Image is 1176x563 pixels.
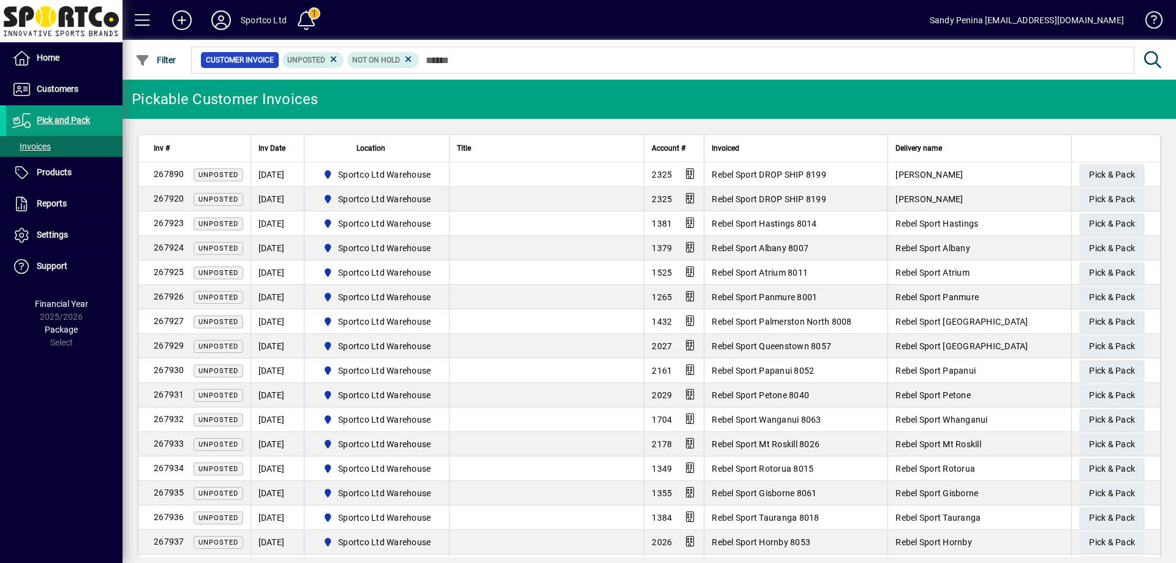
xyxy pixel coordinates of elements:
[352,56,400,64] span: Not On Hold
[1089,385,1135,406] span: Pick & Pack
[251,358,304,383] td: [DATE]
[1079,164,1145,186] button: Pick & Pack
[318,241,436,255] span: Sportco Ltd Warehouse
[338,414,431,426] span: Sportco Ltd Warehouse
[318,363,436,378] span: Sportco Ltd Warehouse
[251,407,304,432] td: [DATE]
[1089,434,1135,455] span: Pick & Pack
[154,390,184,399] span: 267931
[282,52,344,68] mat-chip: Customer Invoice Status: Unposted
[895,142,942,155] span: Delivery name
[37,198,67,208] span: Reports
[154,243,184,252] span: 267924
[12,142,51,151] span: Invoices
[712,390,809,400] span: Rebel Sport Petone 8040
[198,514,238,522] span: Unposted
[895,488,978,498] span: Rebel Sport Gisborne
[895,415,987,425] span: Rebel Sport Whanganui
[1079,287,1145,309] button: Pick & Pack
[652,464,672,474] span: 1349
[198,171,238,179] span: Unposted
[1079,483,1145,505] button: Pick & Pack
[1089,165,1135,185] span: Pick & Pack
[338,217,431,230] span: Sportco Ltd Warehouse
[1079,532,1145,554] button: Pick & Pack
[287,56,325,64] span: Unposted
[712,194,826,204] span: Rebel Sport DROP SHIP 8199
[154,316,184,326] span: 267927
[154,267,184,277] span: 267925
[895,390,971,400] span: Rebel Sport Petone
[652,194,672,204] span: 2325
[198,391,238,399] span: Unposted
[318,412,436,427] span: Sportco Ltd Warehouse
[652,219,672,229] span: 1381
[895,366,976,376] span: Rebel Sport Papanui
[154,169,184,179] span: 267890
[1089,508,1135,528] span: Pick & Pack
[154,414,184,424] span: 267932
[1089,263,1135,283] span: Pick & Pack
[318,167,436,182] span: Sportco Ltd Warehouse
[1079,434,1145,456] button: Pick & Pack
[895,537,972,547] span: Rebel Sport Hornby
[37,167,72,177] span: Products
[712,513,819,523] span: Rebel Sport Tauranga 8018
[135,55,176,65] span: Filter
[712,488,816,498] span: Rebel Sport Gisborne 8061
[652,390,672,400] span: 2029
[318,192,436,206] span: Sportco Ltd Warehouse
[895,292,979,302] span: Rebel Sport Panmure
[895,513,981,523] span: Rebel Sport Tauranga
[318,265,436,280] span: Sportco Ltd Warehouse
[45,325,78,334] span: Package
[198,195,238,203] span: Unposted
[154,439,184,448] span: 267933
[712,415,821,425] span: Rebel Sport Wanganui 8063
[1089,483,1135,504] span: Pick & Pack
[251,309,304,334] td: [DATE]
[318,290,436,304] span: Sportco Ltd Warehouse
[198,465,238,473] span: Unposted
[37,230,68,240] span: Settings
[1079,311,1145,333] button: Pick & Pack
[712,341,831,351] span: Rebel Sport Queenstown 8057
[154,218,184,228] span: 267923
[652,366,672,376] span: 2161
[198,440,238,448] span: Unposted
[251,530,304,554] td: [DATE]
[895,243,970,253] span: Rebel Sport Albany
[652,292,672,302] span: 1265
[318,510,436,525] span: Sportco Ltd Warehouse
[251,162,304,187] td: [DATE]
[652,142,696,155] div: Account #
[457,142,471,155] span: Title
[338,340,431,352] span: Sportco Ltd Warehouse
[347,52,419,68] mat-chip: Hold Status: Not On Hold
[251,383,304,407] td: [DATE]
[154,365,184,375] span: 267930
[712,464,813,474] span: Rebel Sport Rotorua 8015
[206,54,274,66] span: Customer Invoice
[251,481,304,505] td: [DATE]
[1079,238,1145,260] button: Pick & Pack
[1089,189,1135,210] span: Pick & Pack
[318,461,436,476] span: Sportco Ltd Warehouse
[154,463,184,473] span: 267934
[712,170,826,179] span: Rebel Sport DROP SHIP 8199
[338,536,431,548] span: Sportco Ltd Warehouse
[338,242,431,254] span: Sportco Ltd Warehouse
[6,157,123,188] a: Products
[241,10,287,30] div: Sportco Ltd
[1079,336,1145,358] button: Pick & Pack
[154,537,184,546] span: 267937
[338,389,431,401] span: Sportco Ltd Warehouse
[1089,410,1135,430] span: Pick & Pack
[154,341,184,350] span: 267929
[198,269,238,277] span: Unposted
[1136,2,1161,42] a: Knowledge Base
[1089,336,1135,357] span: Pick & Pack
[198,538,238,546] span: Unposted
[356,142,385,155] span: Location
[198,293,238,301] span: Unposted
